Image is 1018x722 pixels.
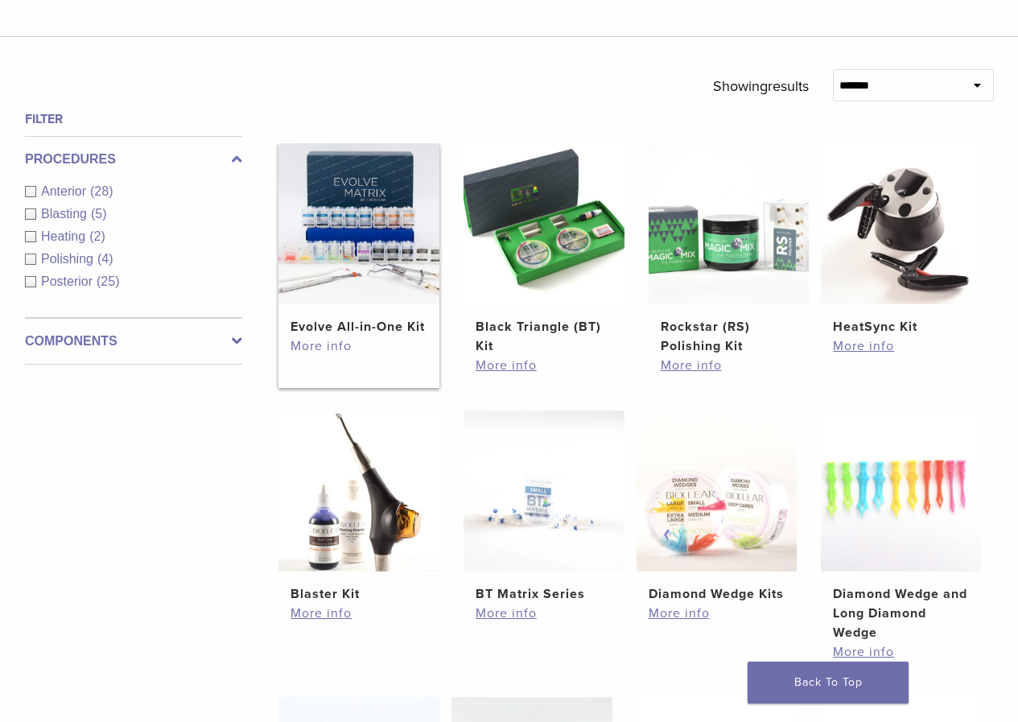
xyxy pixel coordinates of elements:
h2: Rockstar (RS) Polishing Kit [661,317,798,356]
span: Posterior [41,274,97,288]
a: More info [833,642,970,662]
img: Blaster Kit [278,411,439,571]
span: Heating [41,229,89,243]
a: Rockstar (RS) Polishing KitRockstar (RS) Polishing Kit [649,143,810,356]
h2: Diamond Wedge Kits [649,584,785,604]
h2: HeatSync Kit [833,317,970,336]
span: (28) [90,184,113,198]
img: Diamond Wedge and Long Diamond Wedge [821,411,982,571]
a: BT Matrix SeriesBT Matrix Series [464,411,624,604]
a: Diamond Wedge and Long Diamond WedgeDiamond Wedge and Long Diamond Wedge [821,411,982,642]
a: Back To Top [748,662,909,703]
a: Black Triangle (BT) KitBlack Triangle (BT) Kit [464,143,624,356]
h2: BT Matrix Series [476,584,612,604]
span: Polishing [41,252,97,266]
a: More info [661,356,798,375]
label: Procedures [25,150,242,169]
span: (4) [97,252,113,266]
img: Diamond Wedge Kits [637,411,798,571]
a: Blaster KitBlaster Kit [278,411,439,604]
h4: Filter [25,109,242,129]
span: Anterior [41,184,90,198]
p: Showing results [713,69,809,103]
img: BT Matrix Series [464,411,624,571]
h2: Evolve All-in-One Kit [291,317,427,336]
a: Diamond Wedge KitsDiamond Wedge Kits [637,411,798,604]
a: More info [649,604,785,623]
a: More info [833,336,970,356]
span: (5) [91,207,107,221]
span: Blasting [41,207,91,221]
img: Rockstar (RS) Polishing Kit [649,143,810,304]
span: (25) [97,274,119,288]
a: More info [291,604,427,623]
h2: Blaster Kit [291,584,427,604]
a: Evolve All-in-One KitEvolve All-in-One Kit [278,143,439,336]
img: HeatSync Kit [821,143,982,304]
label: Components [25,332,242,351]
img: Black Triangle (BT) Kit [464,143,624,304]
span: (2) [89,229,105,243]
a: More info [476,356,612,375]
h2: Diamond Wedge and Long Diamond Wedge [833,584,970,642]
a: More info [476,604,612,623]
h2: Black Triangle (BT) Kit [476,317,612,356]
a: HeatSync KitHeatSync Kit [821,143,982,336]
img: Evolve All-in-One Kit [278,143,439,304]
a: More info [291,336,427,356]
